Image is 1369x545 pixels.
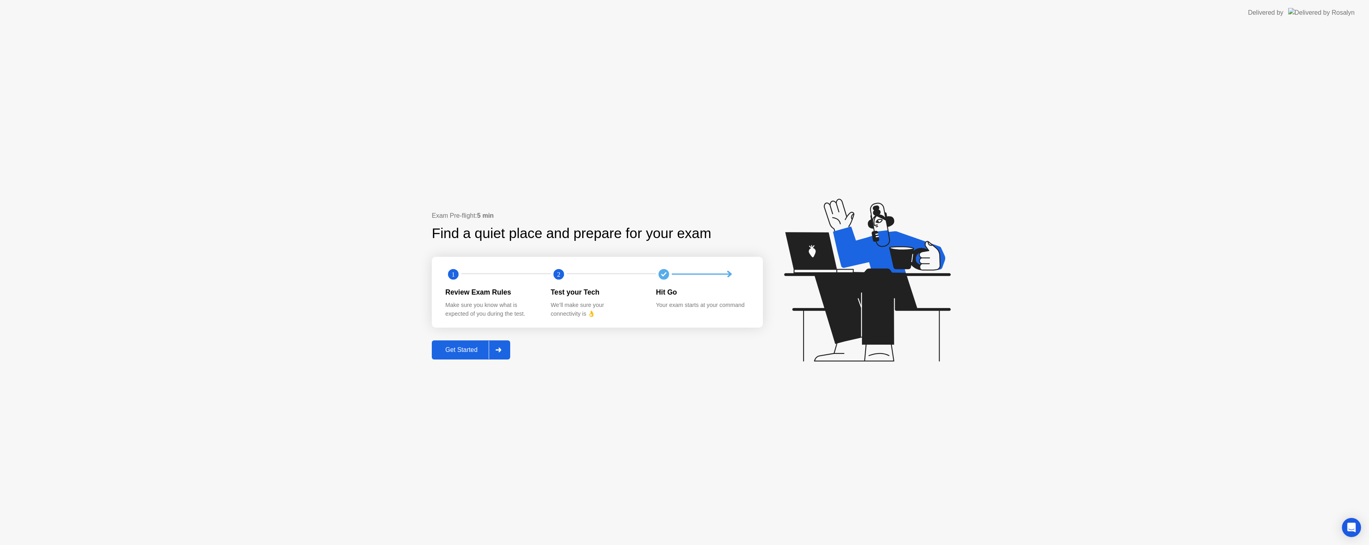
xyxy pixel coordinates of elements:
div: Make sure you know what is expected of you during the test. [445,301,538,318]
div: Your exam starts at your command [656,301,749,310]
text: 2 [557,270,560,278]
div: Test your Tech [551,287,644,297]
button: Get Started [432,340,510,359]
div: Get Started [434,346,489,354]
div: Open Intercom Messenger [1342,518,1361,537]
div: We’ll make sure your connectivity is 👌 [551,301,644,318]
img: Delivered by Rosalyn [1288,8,1355,17]
div: Find a quiet place and prepare for your exam [432,223,712,244]
div: Exam Pre-flight: [432,211,763,221]
text: 1 [452,270,455,278]
div: Hit Go [656,287,749,297]
div: Delivered by [1248,8,1283,18]
b: 5 min [477,212,494,219]
div: Review Exam Rules [445,287,538,297]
